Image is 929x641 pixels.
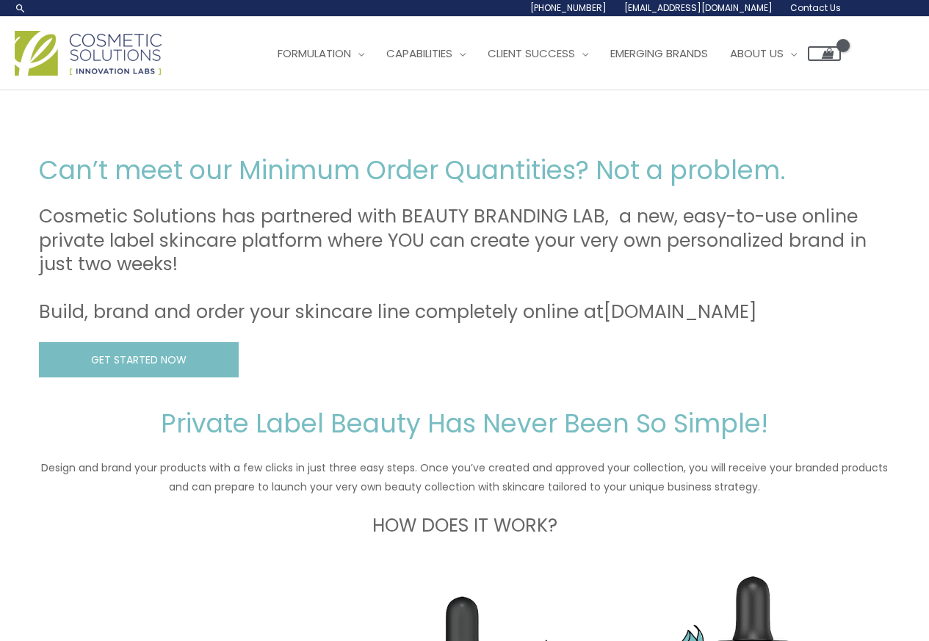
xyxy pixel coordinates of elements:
a: Search icon link [15,2,26,14]
a: GET STARTED NOW [39,342,239,378]
span: Formulation [278,46,351,61]
span: [EMAIL_ADDRESS][DOMAIN_NAME] [624,1,773,14]
span: [PHONE_NUMBER] [530,1,607,14]
span: Client Success [488,46,575,61]
span: Emerging Brands [610,46,708,61]
a: Emerging Brands [599,32,719,76]
h2: Can’t meet our Minimum Order Quantities? Not a problem. [39,153,891,187]
h3: HOW DOES IT WORK? [39,514,891,538]
a: Client Success [477,32,599,76]
h3: Cosmetic Solutions has partnered with BEAUTY BRANDING LAB, a new, easy-to-use online private labe... [39,205,891,325]
span: Capabilities [386,46,452,61]
p: Design and brand your products with a few clicks in just three easy steps. Once you’ve created an... [39,458,891,496]
a: View Shopping Cart, empty [808,46,841,61]
img: Cosmetic Solutions Logo [15,31,162,76]
h2: Private Label Beauty Has Never Been So Simple! [39,407,891,441]
span: About Us [730,46,784,61]
a: About Us [719,32,808,76]
a: [DOMAIN_NAME] [604,299,757,325]
a: Formulation [267,32,375,76]
nav: Site Navigation [256,32,841,76]
span: Contact Us [790,1,841,14]
a: Capabilities [375,32,477,76]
